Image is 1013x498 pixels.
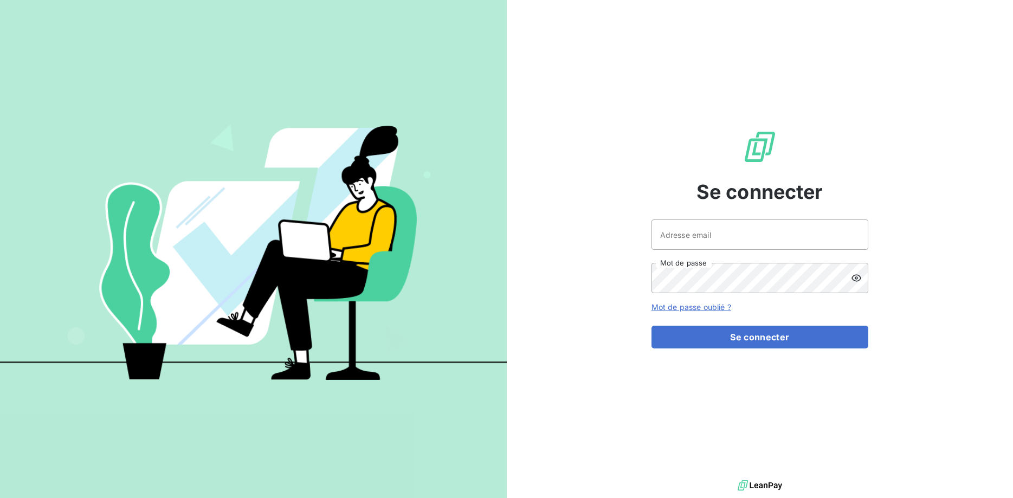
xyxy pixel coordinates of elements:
[743,130,777,164] img: Logo LeanPay
[696,177,823,206] span: Se connecter
[738,477,782,494] img: logo
[651,302,731,312] a: Mot de passe oublié ?
[651,219,868,250] input: placeholder
[651,326,868,348] button: Se connecter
